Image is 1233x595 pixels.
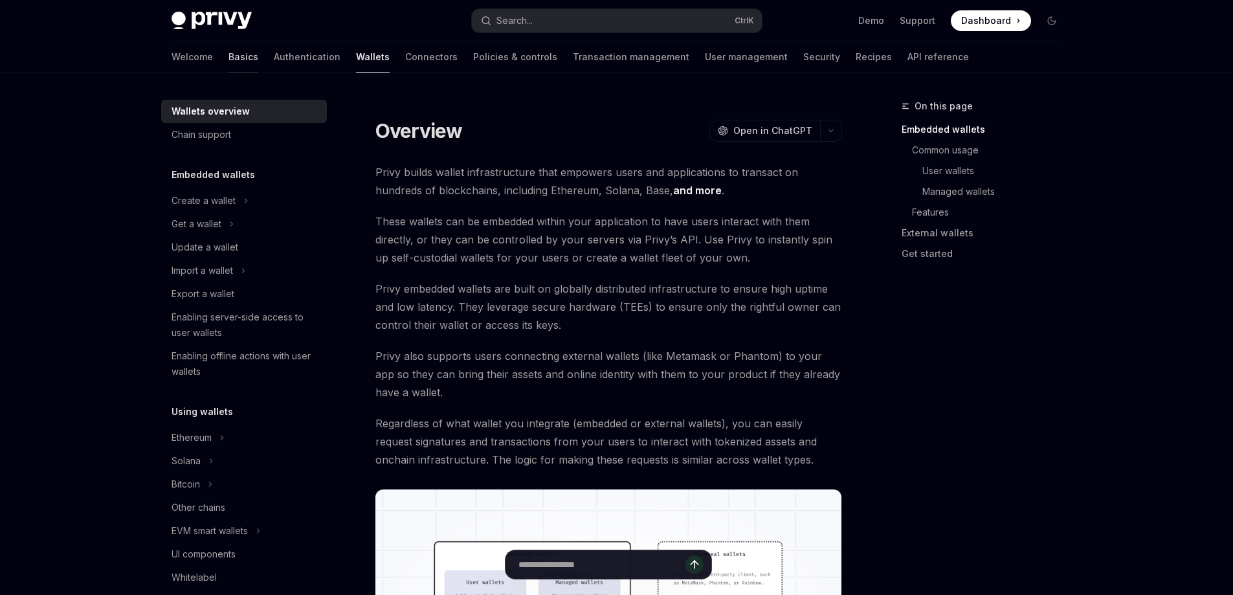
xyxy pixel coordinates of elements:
[856,41,892,73] a: Recipes
[161,236,327,259] a: Update a wallet
[172,523,248,539] div: EVM smart wallets
[172,477,200,492] div: Bitcoin
[172,216,221,232] div: Get a wallet
[161,496,327,519] a: Other chains
[573,41,689,73] a: Transaction management
[902,243,1072,264] a: Get started
[172,286,234,302] div: Export a wallet
[274,41,340,73] a: Authentication
[735,16,754,26] span: Ctrl K
[161,566,327,589] a: Whitelabel
[912,202,1072,223] a: Features
[172,309,319,341] div: Enabling server-side access to user wallets
[172,127,231,142] div: Chain support
[685,556,704,574] button: Send message
[356,41,390,73] a: Wallets
[161,543,327,566] a: UI components
[172,453,201,469] div: Solana
[951,10,1031,31] a: Dashboard
[405,41,458,73] a: Connectors
[922,181,1072,202] a: Managed wallets
[907,41,969,73] a: API reference
[915,98,973,114] span: On this page
[858,14,884,27] a: Demo
[172,12,252,30] img: dark logo
[172,263,233,278] div: Import a wallet
[172,430,212,445] div: Ethereum
[900,14,935,27] a: Support
[961,14,1011,27] span: Dashboard
[375,414,842,469] span: Regardless of what wallet you integrate (embedded or external wallets), you can easily request si...
[705,41,788,73] a: User management
[375,347,842,401] span: Privy also supports users connecting external wallets (like Metamask or Phantom) to your app so t...
[161,282,327,306] a: Export a wallet
[161,344,327,383] a: Enabling offline actions with user wallets
[172,41,213,73] a: Welcome
[172,404,233,420] h5: Using wallets
[161,123,327,146] a: Chain support
[172,240,238,255] div: Update a wallet
[172,570,217,585] div: Whitelabel
[161,306,327,344] a: Enabling server-side access to user wallets
[902,119,1072,140] a: Embedded wallets
[902,223,1072,243] a: External wallets
[1041,10,1062,31] button: Toggle dark mode
[172,167,255,183] h5: Embedded wallets
[473,41,557,73] a: Policies & controls
[803,41,840,73] a: Security
[496,13,533,28] div: Search...
[922,161,1072,181] a: User wallets
[472,9,762,32] button: Search...CtrlK
[673,184,722,197] a: and more
[375,280,842,334] span: Privy embedded wallets are built on globally distributed infrastructure to ensure high uptime and...
[375,212,842,267] span: These wallets can be embedded within your application to have users interact with them directly, ...
[172,546,236,562] div: UI components
[161,100,327,123] a: Wallets overview
[172,193,236,208] div: Create a wallet
[375,119,463,142] h1: Overview
[733,124,812,137] span: Open in ChatGPT
[375,163,842,199] span: Privy builds wallet infrastructure that empowers users and applications to transact on hundreds o...
[228,41,258,73] a: Basics
[172,348,319,379] div: Enabling offline actions with user wallets
[172,500,225,515] div: Other chains
[709,120,820,142] button: Open in ChatGPT
[912,140,1072,161] a: Common usage
[172,104,250,119] div: Wallets overview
